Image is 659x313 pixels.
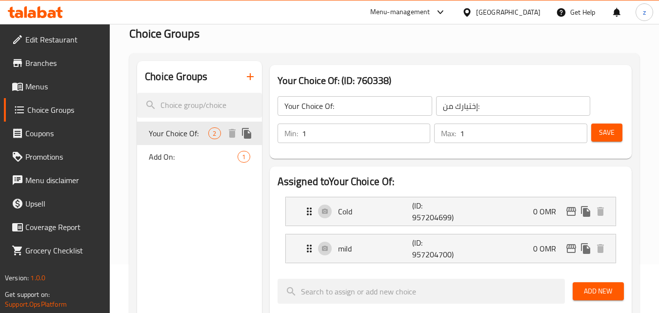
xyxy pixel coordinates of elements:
[643,7,646,18] span: z
[579,241,593,256] button: duplicate
[25,245,102,256] span: Grocery Checklist
[25,221,102,233] span: Coverage Report
[593,204,608,219] button: delete
[579,204,593,219] button: duplicate
[4,98,110,122] a: Choice Groups
[240,126,254,141] button: duplicate
[25,198,102,209] span: Upsell
[4,28,110,51] a: Edit Restaurant
[137,93,261,118] input: search
[338,243,413,254] p: mild
[145,69,207,84] h2: Choice Groups
[564,241,579,256] button: edit
[4,122,110,145] a: Coupons
[580,285,616,297] span: Add New
[149,151,238,163] span: Add On:
[591,124,622,142] button: Save
[4,168,110,192] a: Menu disclaimer
[149,127,208,139] span: Your Choice Of:
[573,282,624,300] button: Add New
[4,75,110,98] a: Menus
[441,127,456,139] p: Max:
[286,234,616,263] div: Expand
[25,34,102,45] span: Edit Restaurant
[208,127,220,139] div: Choices
[209,129,220,138] span: 2
[533,243,564,254] p: 0 OMR
[25,127,102,139] span: Coupons
[278,174,624,189] h2: Assigned to Your Choice Of:
[25,151,102,163] span: Promotions
[278,279,565,304] input: search
[30,271,45,284] span: 1.0.0
[278,193,624,230] li: Expand
[412,200,462,223] p: (ID: 957204699)
[533,206,564,217] p: 0 OMR
[476,7,540,18] div: [GEOGRAPHIC_DATA]
[593,241,608,256] button: delete
[4,145,110,168] a: Promotions
[599,126,615,139] span: Save
[5,298,67,311] a: Support.OpsPlatform
[225,126,240,141] button: delete
[286,197,616,226] div: Expand
[412,237,462,260] p: (ID: 957204700)
[25,81,102,92] span: Menus
[238,152,249,162] span: 1
[137,122,261,145] div: Your Choice Of:2deleteduplicate
[137,145,261,168] div: Add On:1
[129,22,200,44] span: Choice Groups
[5,288,50,301] span: Get support on:
[25,174,102,186] span: Menu disclaimer
[4,192,110,215] a: Upsell
[370,6,430,18] div: Menu-management
[4,215,110,239] a: Coverage Report
[338,206,413,217] p: Cold
[27,104,102,116] span: Choice Groups
[278,73,624,88] h3: Your Choice Of: (ID: 760338)
[284,127,298,139] p: Min:
[278,230,624,267] li: Expand
[4,239,110,262] a: Grocery Checklist
[4,51,110,75] a: Branches
[564,204,579,219] button: edit
[5,271,29,284] span: Version:
[25,57,102,69] span: Branches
